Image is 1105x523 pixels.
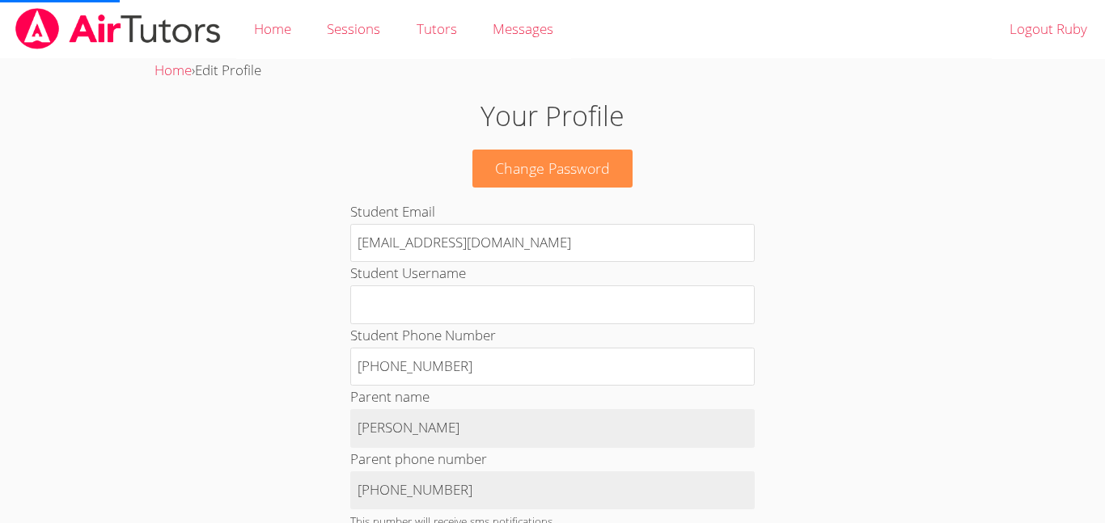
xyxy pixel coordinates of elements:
[254,95,851,137] h1: Your Profile
[493,19,553,38] span: Messages
[195,61,261,79] span: Edit Profile
[155,59,950,82] div: ›
[472,150,633,188] a: Change Password
[155,61,192,79] a: Home
[14,8,222,49] img: airtutors_banner-c4298cdbf04f3fff15de1276eac7730deb9818008684d7c2e4769d2f7ddbe033.png
[350,264,466,282] label: Student Username
[350,387,430,406] label: Parent name
[350,202,435,221] label: Student Email
[350,326,496,344] label: Student Phone Number
[350,449,487,468] label: Parent phone number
